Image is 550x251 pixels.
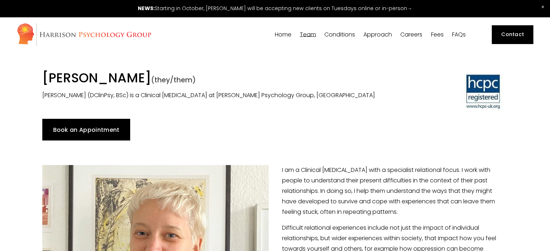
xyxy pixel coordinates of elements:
[300,32,316,38] span: Team
[42,119,130,140] a: Book an Appointment
[17,23,152,46] img: Harrison Psychology Group
[400,31,422,38] a: Careers
[300,31,316,38] a: folder dropdown
[363,31,392,38] a: folder dropdown
[42,90,388,101] p: [PERSON_NAME] (DClinPsy, BSc) is a Clinical [MEDICAL_DATA] at [PERSON_NAME] Psychology Group, [GE...
[42,70,388,88] h1: [PERSON_NAME]
[324,32,355,38] span: Conditions
[151,75,196,85] span: (they/them)
[431,31,444,38] a: Fees
[452,31,466,38] a: FAQs
[42,165,508,217] p: I am a Clinical [MEDICAL_DATA] with a specialist relational focus. I work with people to understa...
[275,31,291,38] a: Home
[492,25,533,44] a: Contact
[363,32,392,38] span: Approach
[324,31,355,38] a: folder dropdown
